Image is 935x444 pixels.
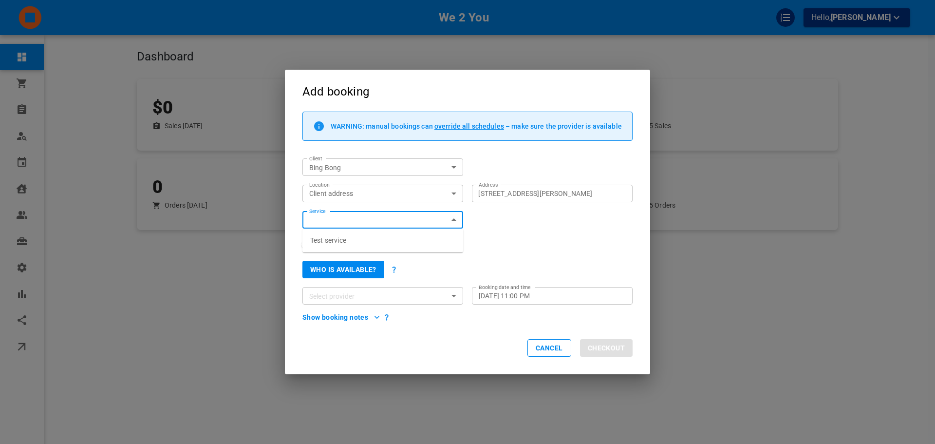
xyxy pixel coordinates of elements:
div: Client address [309,189,456,198]
label: Service [309,208,326,215]
button: Close [447,213,461,227]
input: Type to search [305,161,431,174]
label: Client [309,155,322,162]
button: Show booking notes [302,314,380,321]
label: Location [309,181,330,189]
div: Test service [310,235,346,246]
svg: Use the Smart Clusters functionality to find the most suitable provider for the selected service ... [390,266,398,273]
span: override all schedules [434,122,504,130]
label: Booking date and time [479,284,530,291]
p: WARNING: manual bookings can – make sure the provider is available [331,122,622,130]
h2: Add booking [285,70,650,112]
span: Test service [310,236,346,244]
input: Choose date, selected date is Oct 1, 2025 [479,291,622,301]
button: Who is available? [302,261,384,278]
button: Open [447,289,461,303]
button: Open [447,160,461,174]
svg: These notes are public and visible to admins, managers, providers and clients [383,313,391,321]
label: Address [479,181,498,189]
input: AddressClear [474,187,620,199]
button: Cancel [527,339,571,357]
